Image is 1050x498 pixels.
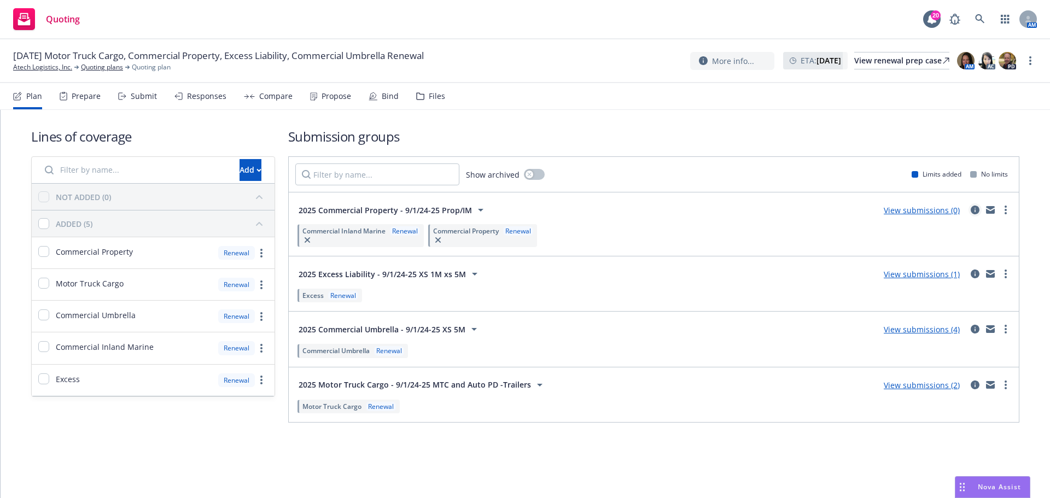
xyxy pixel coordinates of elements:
div: No limits [970,169,1008,179]
span: 2025 Excess Liability - 9/1/24-25 XS 1M xs 5M [299,268,466,280]
span: Commercial Umbrella [56,309,136,321]
div: Renewal [218,373,255,387]
input: Filter by name... [295,163,459,185]
button: ADDED (5) [56,215,268,232]
span: [DATE] Motor Truck Cargo, Commercial Property, Excess Liability, Commercial Umbrella Renewal [13,49,424,62]
a: mail [984,267,997,280]
div: Renewal [328,291,358,300]
span: Nova Assist [978,482,1021,491]
a: mail [984,203,997,216]
div: Bind [382,92,399,101]
a: View submissions (4) [884,324,960,335]
a: more [255,373,268,386]
span: 2025 Motor Truck Cargo - 9/1/24-25 MTC and Auto PD -Trailers [299,379,531,390]
a: Atech Logistics, Inc. [13,62,72,72]
a: View renewal prep case [854,52,949,69]
span: Commercial Property [433,226,499,236]
button: 2025 Commercial Umbrella - 9/1/24-25 XS 5M [295,318,484,340]
a: more [255,342,268,355]
a: more [1024,54,1037,67]
a: circleInformation [969,378,982,391]
span: Excess [56,373,80,385]
div: Renewal [503,226,533,236]
a: Report a Bug [944,8,966,30]
div: Renewal [366,402,396,411]
a: more [999,203,1012,216]
span: ETA : [801,55,841,66]
span: Show archived [466,169,520,180]
a: Switch app [994,8,1016,30]
span: Motor Truck Cargo [56,278,124,289]
a: View submissions (1) [884,269,960,279]
a: Search [969,8,991,30]
a: Quoting [9,4,84,34]
span: Commercial Property [56,246,133,257]
div: Renewal [218,309,255,323]
input: Filter by name... [38,159,233,181]
a: mail [984,378,997,391]
span: More info... [712,55,754,67]
a: more [255,247,268,260]
img: photo [999,52,1016,69]
a: View submissions (0) [884,205,960,215]
div: 20 [931,10,941,20]
a: circleInformation [969,323,982,336]
div: Renewal [218,278,255,291]
button: More info... [690,52,774,70]
button: Nova Assist [955,476,1030,498]
a: circleInformation [969,267,982,280]
button: 2025 Motor Truck Cargo - 9/1/24-25 MTC and Auto PD -Trailers [295,374,550,396]
strong: [DATE] [816,55,841,66]
a: more [999,323,1012,336]
img: photo [957,52,975,69]
button: Add [240,159,261,181]
div: NOT ADDED (0) [56,191,111,203]
div: Drag to move [955,477,969,497]
a: View submissions (2) [884,380,960,390]
a: mail [984,323,997,336]
div: Propose [322,92,351,101]
a: circleInformation [969,203,982,216]
span: Motor Truck Cargo [302,402,361,411]
div: Files [429,92,445,101]
div: Add [240,160,261,180]
a: more [255,310,268,323]
div: Limits added [912,169,961,179]
span: Excess [302,291,324,300]
span: Quoting [46,15,80,24]
button: NOT ADDED (0) [56,188,268,206]
div: ADDED (5) [56,218,92,230]
div: Renewal [374,346,404,355]
div: Renewal [390,226,420,236]
a: Quoting plans [81,62,123,72]
a: more [999,267,1012,280]
img: photo [978,52,995,69]
button: 2025 Excess Liability - 9/1/24-25 XS 1M xs 5M [295,263,485,285]
div: Responses [187,92,226,101]
button: 2025 Commercial Property - 9/1/24-25 Prop/IM [295,199,491,221]
span: Commercial Inland Marine [56,341,154,353]
a: more [999,378,1012,391]
div: Plan [26,92,42,101]
div: Renewal [218,246,255,260]
a: more [255,278,268,291]
span: Commercial Inland Marine [302,226,386,236]
span: Commercial Umbrella [302,346,370,355]
div: Prepare [72,92,101,101]
span: Quoting plan [132,62,171,72]
span: 2025 Commercial Property - 9/1/24-25 Prop/IM [299,204,472,216]
h1: Submission groups [288,127,1019,145]
span: 2025 Commercial Umbrella - 9/1/24-25 XS 5M [299,324,465,335]
div: Renewal [218,341,255,355]
div: Compare [259,92,293,101]
h1: Lines of coverage [31,127,275,145]
div: Submit [131,92,157,101]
